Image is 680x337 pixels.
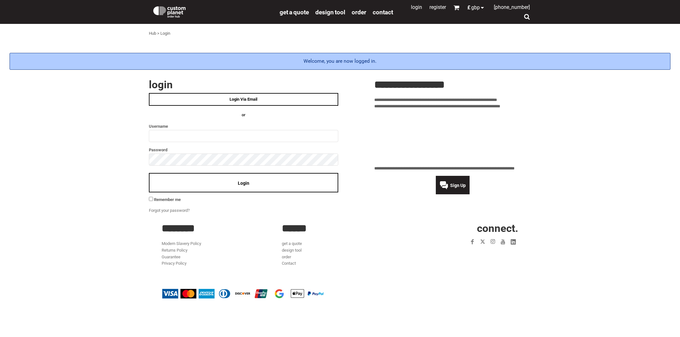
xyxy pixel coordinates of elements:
[352,8,366,16] a: order
[154,197,181,202] span: Remember me
[162,248,187,253] a: Returns Policy
[149,93,338,106] a: Login Via Email
[149,79,338,90] h2: Login
[149,197,153,201] input: Remember me
[467,5,471,10] span: £
[315,8,345,16] a: design tool
[374,114,531,161] iframe: Customer reviews powered by Trustpilot
[235,289,251,298] img: Discover
[149,123,338,130] label: Username
[149,112,338,118] h4: OR
[238,181,249,186] span: Login
[280,8,309,16] a: get a quote
[289,289,305,298] img: Apple Pay
[352,9,366,16] span: order
[253,289,269,298] img: China UnionPay
[429,4,446,10] a: Register
[149,31,156,36] a: Hub
[149,2,276,21] a: Custom Planet
[494,4,530,10] span: [PHONE_NUMBER]
[282,255,291,259] a: order
[162,241,201,246] a: Modern Slavery Policy
[162,289,178,298] img: Visa
[280,9,309,16] span: get a quote
[162,261,186,266] a: Privacy Policy
[157,30,159,37] div: >
[149,146,338,154] label: Password
[471,5,480,10] span: GBP
[230,97,257,102] span: Login Via Email
[199,289,215,298] img: American Express
[315,9,345,16] span: design tool
[430,251,518,258] iframe: Customer reviews powered by Trustpilot
[160,30,170,37] div: Login
[450,183,466,188] span: Sign Up
[149,208,190,213] a: Forgot your password?
[152,5,187,18] img: Custom Planet
[10,53,670,70] div: Welcome, you are now logged in.
[373,9,393,16] span: Contact
[402,223,518,233] h2: CONNECT.
[411,4,422,10] a: Login
[180,289,196,298] img: Mastercard
[373,8,393,16] a: Contact
[162,255,180,259] a: Guarantee
[282,248,302,253] a: design tool
[282,261,296,266] a: Contact
[308,291,324,295] img: PayPal
[271,289,287,298] img: Google Pay
[282,241,302,246] a: get a quote
[217,289,233,298] img: Diners Club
